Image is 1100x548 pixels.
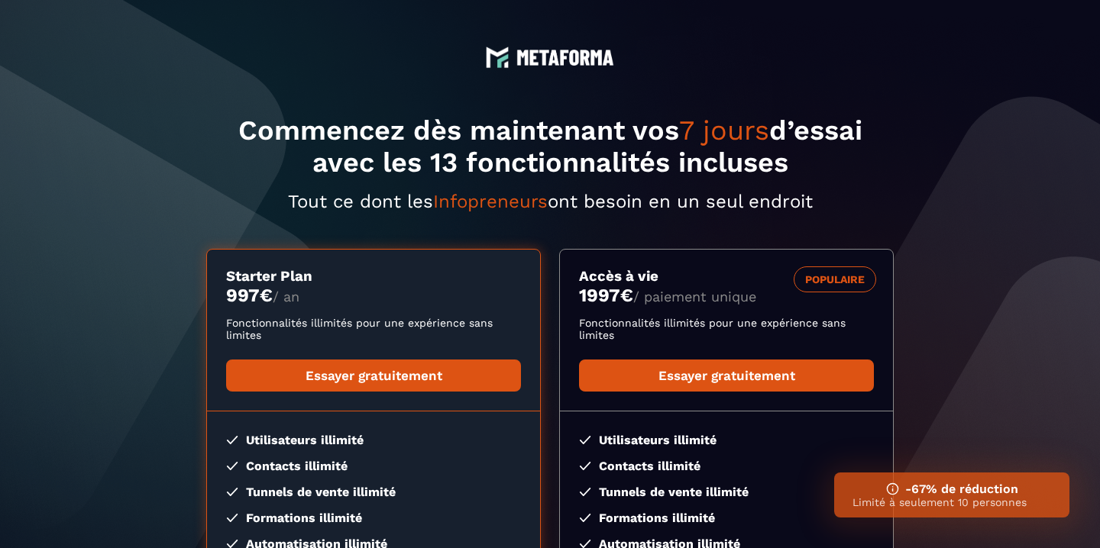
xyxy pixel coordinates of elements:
[226,433,521,447] li: Utilisateurs illimité
[516,50,614,66] img: logo
[226,459,521,473] li: Contacts illimité
[226,511,521,525] li: Formations illimité
[226,359,521,392] a: Essayer gratuitement
[633,289,756,305] span: / paiement unique
[620,285,633,306] currency: €
[226,436,238,444] img: checked
[579,514,591,522] img: checked
[226,514,238,522] img: checked
[852,496,1051,508] p: Limité à seulement 10 personnes
[226,268,521,285] h3: Starter Plan
[679,114,769,147] span: 7 jours
[226,317,521,341] p: Fonctionnalités illimités pour une expérience sans limites
[579,459,874,473] li: Contacts illimité
[886,482,899,495] img: ifno
[226,285,273,306] money: 997
[579,285,633,306] money: 1997
[226,488,238,496] img: checked
[579,488,591,496] img: checked
[260,285,273,306] currency: €
[226,540,238,548] img: checked
[579,268,874,285] h3: Accès à vie
[579,462,591,470] img: checked
[273,289,299,305] span: / an
[579,359,874,392] a: Essayer gratuitement
[486,46,509,69] img: logo
[579,317,874,341] p: Fonctionnalités illimités pour une expérience sans limites
[226,485,521,499] li: Tunnels de vente illimité
[794,266,876,292] div: POPULAIRE
[579,540,591,548] img: checked
[579,511,874,525] li: Formations illimité
[433,191,548,212] span: Infopreneurs
[579,436,591,444] img: checked
[852,482,1051,496] h3: -67% de réduction
[226,462,238,470] img: checked
[206,191,894,212] p: Tout ce dont les ont besoin en un seul endroit
[206,114,894,179] h1: Commencez dès maintenant vos d’essai avec les 13 fonctionnalités incluses
[579,433,874,447] li: Utilisateurs illimité
[579,485,874,499] li: Tunnels de vente illimité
